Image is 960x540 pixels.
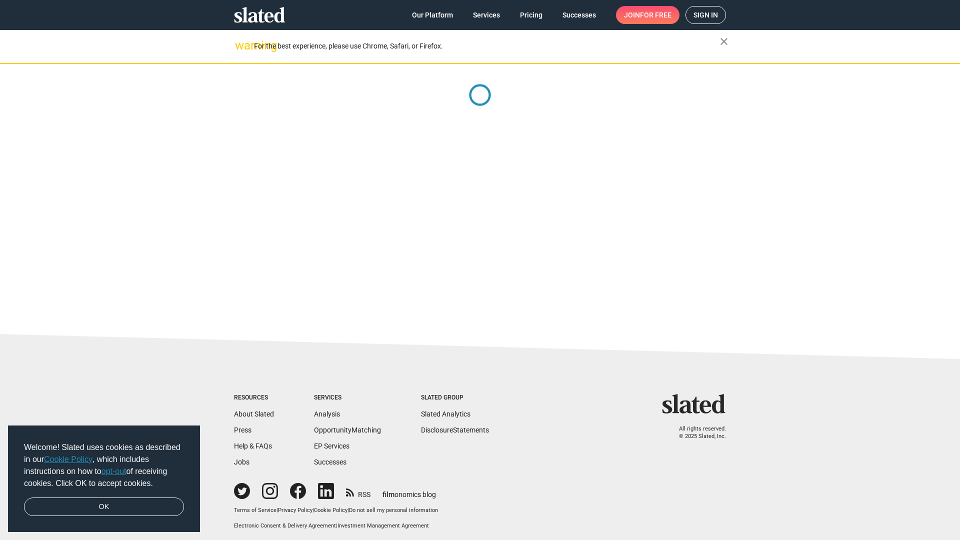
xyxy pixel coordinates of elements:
[668,425,726,440] p: All rights reserved. © 2025 Slated, Inc.
[314,426,381,434] a: OpportunityMatching
[616,6,679,24] a: Joinfor free
[314,410,340,418] a: Analysis
[382,490,394,498] span: film
[234,410,274,418] a: About Slated
[404,6,461,24] a: Our Platform
[421,410,470,418] a: Slated Analytics
[314,394,381,402] div: Services
[562,6,596,24] span: Successes
[8,425,200,532] div: cookieconsent
[693,6,718,23] span: Sign in
[254,39,720,53] div: For the best experience, please use Chrome, Safari, or Firefox.
[512,6,550,24] a: Pricing
[24,441,184,489] span: Welcome! Slated uses cookies as described in our , which includes instructions on how to of recei...
[473,6,500,24] span: Services
[235,39,247,51] mat-icon: warning
[278,507,312,513] a: Privacy Policy
[234,394,274,402] div: Resources
[24,497,184,516] a: dismiss cookie message
[234,458,249,466] a: Jobs
[465,6,508,24] a: Services
[44,455,92,463] a: Cookie Policy
[314,458,346,466] a: Successes
[312,507,314,513] span: |
[234,442,272,450] a: Help & FAQs
[234,507,276,513] a: Terms of Service
[421,426,489,434] a: DisclosureStatements
[412,6,453,24] span: Our Platform
[347,507,349,513] span: |
[234,426,251,434] a: Press
[685,6,726,24] a: Sign in
[276,507,278,513] span: |
[382,482,436,499] a: filmonomics blog
[336,522,337,529] span: |
[349,507,438,514] button: Do not sell my personal information
[520,6,542,24] span: Pricing
[234,522,336,529] a: Electronic Consent & Delivery Agreement
[640,6,671,24] span: for free
[337,522,429,529] a: Investment Management Agreement
[554,6,604,24] a: Successes
[314,507,347,513] a: Cookie Policy
[346,484,370,499] a: RSS
[624,6,671,24] span: Join
[314,442,349,450] a: EP Services
[718,35,730,47] mat-icon: close
[421,394,489,402] div: Slated Group
[101,467,126,475] a: opt-out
